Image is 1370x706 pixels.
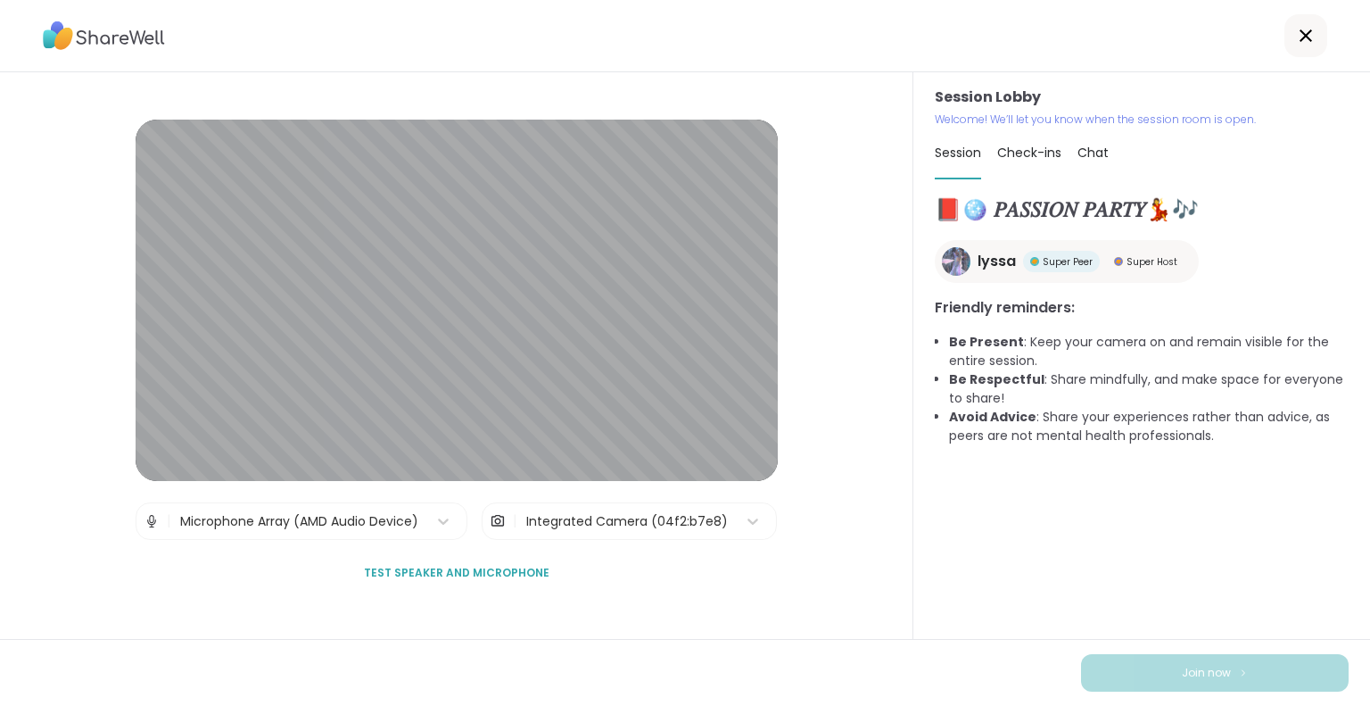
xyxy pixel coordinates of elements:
p: Welcome! We’ll let you know when the session room is open. [935,112,1349,128]
span: Session [935,144,981,162]
img: Super Host [1114,257,1123,266]
span: Check-ins [997,144,1061,162]
span: Super Peer [1043,255,1093,269]
img: ShareWell Logo [43,15,165,56]
li: : Keep your camera on and remain visible for the entire session. [949,333,1349,370]
button: Join now [1081,654,1349,692]
h3: Friendly reminders: [935,297,1349,319]
span: | [513,503,517,539]
button: Test speaker and microphone [357,554,557,592]
img: Microphone [144,503,160,539]
span: Super Host [1127,255,1177,269]
h1: 📕🪩 𝑃𝐴𝑆𝑆𝐼𝑂𝑁 𝑃𝐴𝑅𝑇𝑌💃🎶 [935,194,1349,226]
div: Integrated Camera (04f2:b7e8) [526,512,728,531]
a: lyssalyssaSuper PeerSuper PeerSuper HostSuper Host [935,240,1199,283]
li: : Share mindfully, and make space for everyone to share! [949,370,1349,408]
li: : Share your experiences rather than advice, as peers are not mental health professionals. [949,408,1349,445]
img: lyssa [942,247,970,276]
span: Chat [1077,144,1109,162]
img: Camera [490,503,506,539]
b: Be Respectful [949,370,1044,388]
span: Join now [1182,665,1231,681]
b: Be Present [949,333,1024,351]
h3: Session Lobby [935,87,1349,108]
b: Avoid Advice [949,408,1036,426]
span: Test speaker and microphone [364,565,549,581]
div: Microphone Array (AMD Audio Device) [180,512,418,531]
span: | [167,503,171,539]
span: lyssa [978,251,1016,272]
img: Super Peer [1030,257,1039,266]
img: ShareWell Logomark [1238,668,1249,677]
